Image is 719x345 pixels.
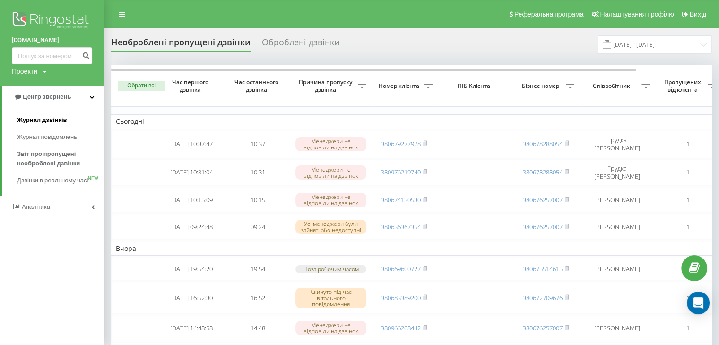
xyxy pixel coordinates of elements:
span: Бізнес номер [518,82,566,90]
span: Налаштування профілю [600,10,674,18]
div: Необроблені пропущені дзвінки [111,37,251,52]
a: 380976219740 [381,168,421,176]
a: Звіт про пропущені необроблені дзвінки [17,146,104,172]
td: 10:15 [225,188,291,213]
span: Співробітник [584,82,641,90]
span: Центр звернень [23,93,71,100]
img: Ringostat logo [12,9,92,33]
span: Пропущених від клієнта [659,78,708,93]
a: 380675514615 [523,265,563,273]
td: Грудка [PERSON_NAME] [579,159,655,186]
a: [DOMAIN_NAME] [12,35,92,45]
a: 380678288054 [523,139,563,148]
td: [DATE] 16:52:30 [158,283,225,314]
a: 380636367354 [381,223,421,231]
td: [DATE] 10:15:09 [158,188,225,213]
a: Журнал дзвінків [17,112,104,129]
div: Менеджери не відповіли на дзвінок [295,193,366,207]
div: Скинуто під час вітального повідомлення [295,288,366,309]
span: Причина пропуску дзвінка [295,78,358,93]
td: [PERSON_NAME] [579,188,655,213]
td: Грудка [PERSON_NAME] [579,131,655,157]
span: Вихід [690,10,706,18]
div: Оброблені дзвінки [262,37,339,52]
button: Обрати всі [118,81,165,91]
span: Номер клієнта [376,82,424,90]
a: 380676257007 [523,223,563,231]
a: 380676257007 [523,324,563,332]
a: 380679277978 [381,139,421,148]
td: 19:54 [225,258,291,281]
span: Звіт про пропущені необроблені дзвінки [17,149,99,168]
div: Open Intercom Messenger [687,292,710,314]
span: Журнал повідомлень [17,132,77,142]
td: [DATE] 09:24:48 [158,215,225,240]
a: 380683389200 [381,293,421,302]
td: 09:24 [225,215,291,240]
td: [DATE] 10:37:47 [158,131,225,157]
a: Дзвінки в реальному часіNEW [17,172,104,189]
span: Реферальна програма [514,10,584,18]
a: 380674130530 [381,196,421,204]
a: 380669600727 [381,265,421,273]
span: Дзвінки в реальному часі [17,176,88,185]
a: 380672709676 [523,293,563,302]
div: Менеджери не відповіли на дзвінок [295,137,366,151]
input: Пошук за номером [12,47,92,64]
td: 14:48 [225,316,291,341]
td: [PERSON_NAME] [579,215,655,240]
a: Центр звернень [2,86,104,108]
span: Журнал дзвінків [17,115,67,125]
td: [PERSON_NAME] [579,316,655,341]
div: Усі менеджери були зайняті або недоступні [295,220,366,234]
div: Менеджери не відповіли на дзвінок [295,165,366,180]
a: 380966208442 [381,324,421,332]
td: [DATE] 19:54:20 [158,258,225,281]
div: Проекти [12,67,37,76]
span: Аналiтика [22,203,50,210]
a: 380676257007 [523,196,563,204]
div: Поза робочим часом [295,265,366,273]
a: 380678288054 [523,168,563,176]
span: ПІБ Клієнта [445,82,505,90]
td: [PERSON_NAME] [579,258,655,281]
span: Час першого дзвінка [166,78,217,93]
a: Журнал повідомлень [17,129,104,146]
div: Менеджери не відповіли на дзвінок [295,321,366,335]
td: [DATE] 14:48:58 [158,316,225,341]
td: 10:31 [225,159,291,186]
span: Час останнього дзвінка [232,78,283,93]
td: 16:52 [225,283,291,314]
td: 10:37 [225,131,291,157]
td: [DATE] 10:31:04 [158,159,225,186]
